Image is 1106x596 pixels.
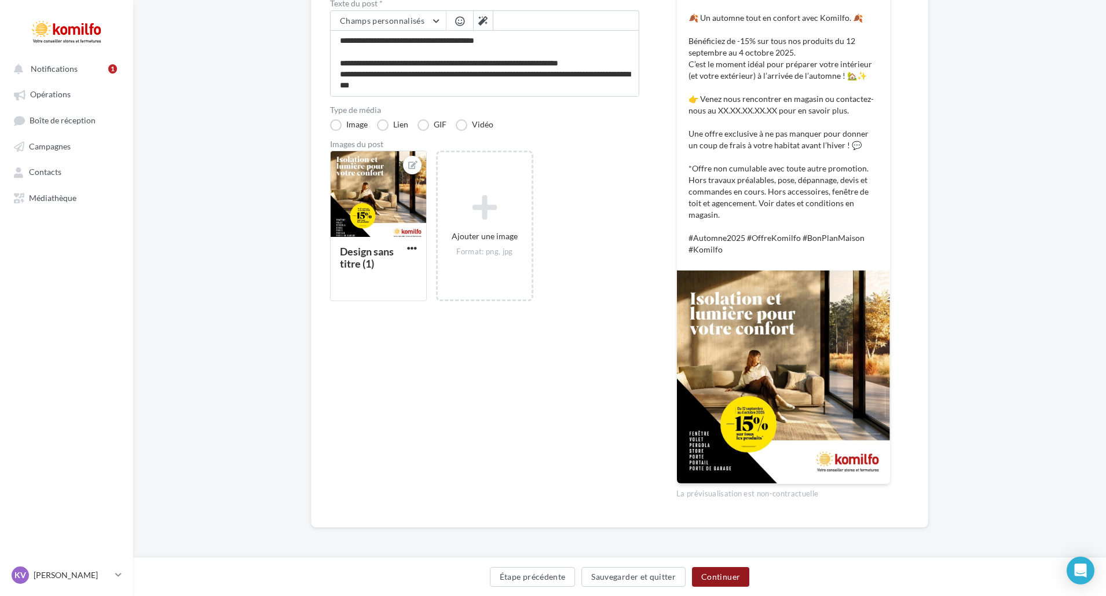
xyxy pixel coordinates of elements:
div: 1 [108,64,117,74]
a: Contacts [7,161,126,182]
span: Contacts [29,167,61,177]
div: Images du post [330,140,639,148]
p: 🍂 Un automne tout en confort avec Komilfo. 🍂 Bénéficiez de -15% sur tous nos produits du 12 septe... [688,12,878,255]
span: Opérations [30,90,71,100]
button: Étape précédente [490,567,576,587]
a: Médiathèque [7,187,126,208]
p: [PERSON_NAME] [34,569,111,581]
a: Campagnes [7,136,126,156]
label: Lien [377,119,408,131]
span: Champs personnalisés [340,16,424,25]
span: Boîte de réception [30,115,96,125]
label: GIF [418,119,446,131]
a: Boîte de réception [7,109,126,131]
div: Open Intercom Messenger [1067,557,1094,584]
button: Notifications 1 [7,58,122,79]
a: Opérations [7,83,126,104]
label: Image [330,119,368,131]
div: Design sans titre (1) [340,245,394,270]
span: Médiathèque [29,193,76,203]
button: Champs personnalisés [331,11,446,31]
span: Notifications [31,64,78,74]
label: Type de média [330,106,639,114]
label: Vidéo [456,119,493,131]
div: La prévisualisation est non-contractuelle [676,484,891,499]
span: Campagnes [29,141,71,151]
button: Sauvegarder et quitter [581,567,686,587]
button: Continuer [692,567,749,587]
a: Kv [PERSON_NAME] [9,564,124,586]
span: Kv [14,569,26,581]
